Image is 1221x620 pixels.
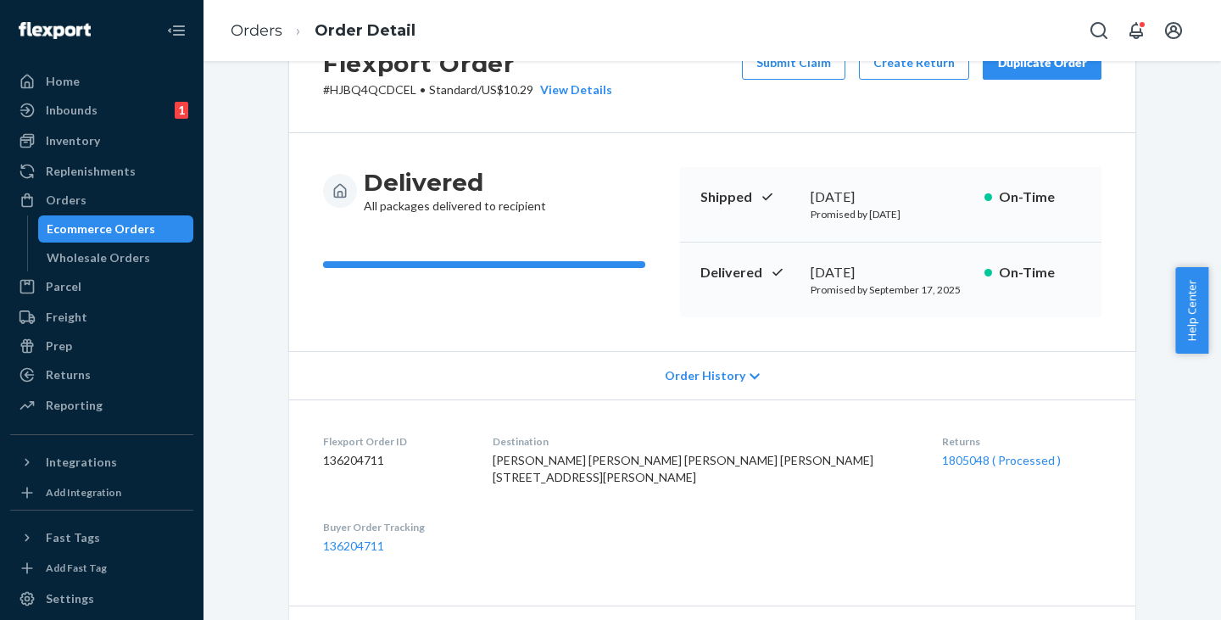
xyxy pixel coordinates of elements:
[323,539,384,553] a: 136204711
[811,187,971,207] div: [DATE]
[38,215,194,243] a: Ecommerce Orders
[1175,267,1208,354] button: Help Center
[10,585,193,612] a: Settings
[323,520,466,534] dt: Buyer Order Tracking
[46,192,86,209] div: Orders
[217,6,429,56] ol: breadcrumbs
[159,14,193,47] button: Close Navigation
[10,483,193,503] a: Add Integration
[999,187,1081,207] p: On-Time
[533,81,612,98] button: View Details
[46,454,117,471] div: Integrations
[1157,14,1190,47] button: Open account menu
[10,273,193,300] a: Parcel
[323,46,612,81] h2: Flexport Order
[942,453,1061,467] a: 1805048 ( Processed )
[46,102,98,119] div: Inbounds
[231,21,282,40] a: Orders
[10,332,193,360] a: Prep
[323,452,466,469] dd: 136204711
[1119,14,1153,47] button: Open notifications
[323,434,466,449] dt: Flexport Order ID
[10,449,193,476] button: Integrations
[811,282,971,297] p: Promised by September 17, 2025
[700,263,797,282] p: Delivered
[46,590,94,607] div: Settings
[493,453,873,484] span: [PERSON_NAME] [PERSON_NAME] [PERSON_NAME] [PERSON_NAME] [STREET_ADDRESS][PERSON_NAME]
[10,68,193,95] a: Home
[364,167,546,215] div: All packages delivered to recipient
[811,207,971,221] p: Promised by [DATE]
[665,367,745,384] span: Order History
[942,434,1101,449] dt: Returns
[420,82,426,97] span: •
[323,81,612,98] p: # HJBQ4QCDCEL / US$10.29
[46,485,121,500] div: Add Integration
[38,244,194,271] a: Wholesale Orders
[997,54,1087,71] div: Duplicate Order
[700,187,797,207] p: Shipped
[46,529,100,546] div: Fast Tags
[46,278,81,295] div: Parcel
[46,338,72,355] div: Prep
[46,73,80,90] div: Home
[10,97,193,124] a: Inbounds1
[10,558,193,578] a: Add Fast Tag
[10,361,193,388] a: Returns
[46,163,136,180] div: Replenishments
[10,392,193,419] a: Reporting
[10,304,193,331] a: Freight
[493,434,914,449] dt: Destination
[10,187,193,214] a: Orders
[10,158,193,185] a: Replenishments
[19,22,91,39] img: Flexport logo
[46,561,107,575] div: Add Fast Tag
[46,309,87,326] div: Freight
[175,102,188,119] div: 1
[999,263,1081,282] p: On-Time
[429,82,477,97] span: Standard
[859,46,969,80] button: Create Return
[46,132,100,149] div: Inventory
[364,167,546,198] h3: Delivered
[811,263,971,282] div: [DATE]
[10,127,193,154] a: Inventory
[315,21,415,40] a: Order Detail
[10,524,193,551] button: Fast Tags
[1082,14,1116,47] button: Open Search Box
[46,366,91,383] div: Returns
[46,397,103,414] div: Reporting
[47,249,150,266] div: Wholesale Orders
[983,46,1101,80] button: Duplicate Order
[742,46,845,80] button: Submit Claim
[47,221,155,237] div: Ecommerce Orders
